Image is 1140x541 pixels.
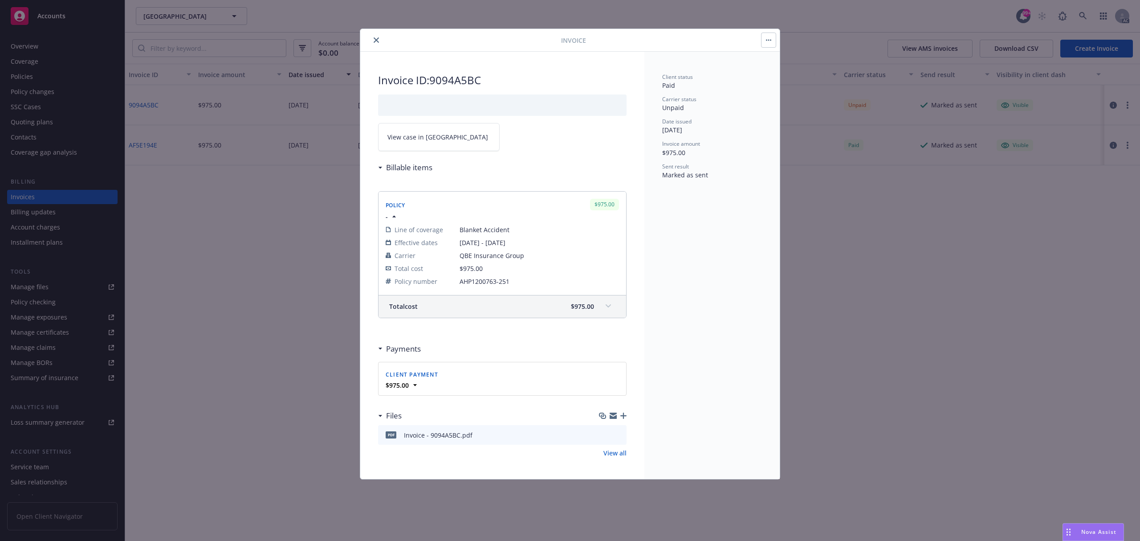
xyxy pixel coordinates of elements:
div: $975.00 [590,199,619,210]
span: Total cost [389,302,418,311]
span: Invoice [561,36,586,45]
span: QBE Insurance Group [460,251,619,260]
span: $975.00 [662,148,685,157]
span: Date issued [662,118,692,125]
div: Drag to move [1063,524,1074,541]
h3: Files [386,410,402,422]
button: Nova Assist [1063,523,1124,541]
span: Blanket Accident [460,225,619,234]
span: Line of coverage [395,225,443,234]
span: Effective dates [395,238,438,247]
h3: Payments [386,343,421,355]
div: Files [378,410,402,422]
button: close [371,35,382,45]
span: Nova Assist [1081,528,1116,536]
a: View all [603,448,627,458]
span: Carrier [395,251,415,260]
span: Client status [662,73,693,81]
span: Policy number [395,277,437,286]
span: Policy [386,201,405,209]
span: pdf [386,431,396,438]
span: AHP1200763-251 [460,277,619,286]
h3: Billable items [386,162,432,173]
button: download file [601,430,608,440]
span: Paid [662,81,675,90]
div: Billable items [378,162,432,173]
span: - [386,212,388,221]
div: Totalcost$975.00 [379,295,626,318]
strong: $975.00 [386,381,409,389]
span: $975.00 [460,264,483,273]
span: Unpaid [662,103,684,112]
span: View case in [GEOGRAPHIC_DATA] [387,132,488,142]
span: Marked as sent [662,171,708,179]
span: Total cost [395,264,423,273]
span: Sent result [662,163,689,170]
span: $975.00 [571,302,594,311]
div: Payments [378,343,421,355]
span: Carrier status [662,95,696,103]
span: [DATE] [662,126,682,134]
button: preview file [615,430,623,440]
h2: Invoice ID: 9094A5BC [378,73,627,87]
div: Invoice - 9094A5BC.pdf [404,430,472,440]
span: Invoice amount [662,140,700,148]
button: - [386,212,399,221]
a: View case in [GEOGRAPHIC_DATA] [378,123,500,151]
span: [DATE] - [DATE] [460,238,619,247]
span: Client payment [386,371,438,378]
